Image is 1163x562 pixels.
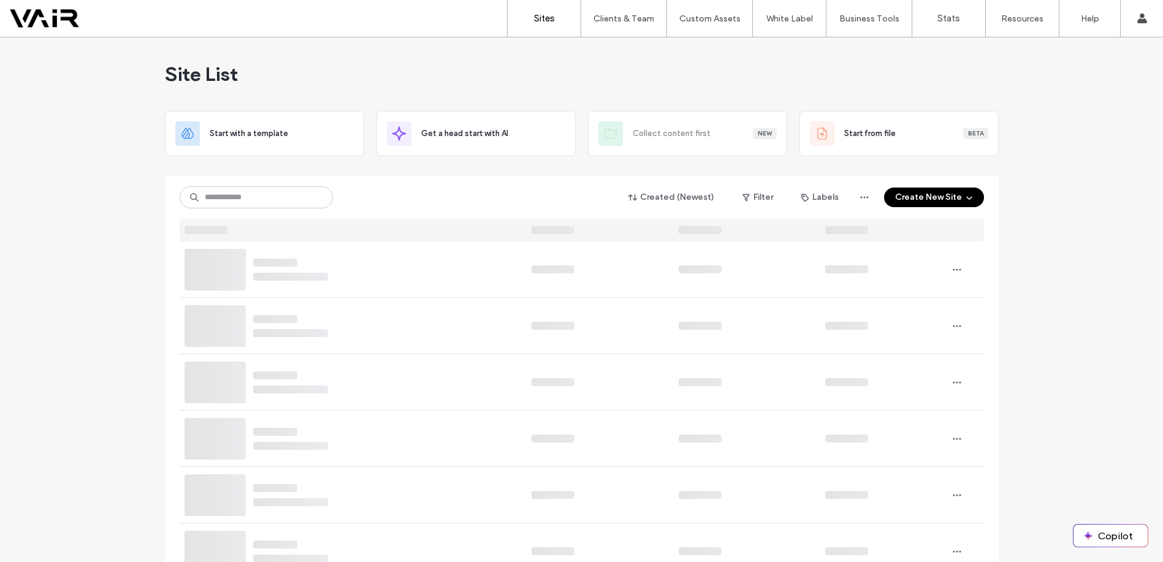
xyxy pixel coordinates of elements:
[633,127,711,140] span: Collect content first
[1001,13,1043,24] label: Resources
[376,111,576,156] div: Get a head start with AI
[165,62,238,86] span: Site List
[210,127,288,140] span: Start with a template
[165,111,364,156] div: Start with a template
[844,127,896,140] span: Start from file
[963,128,988,139] div: Beta
[421,127,508,140] span: Get a head start with AI
[593,13,654,24] label: Clients & Team
[839,13,899,24] label: Business Tools
[534,13,555,24] label: Sites
[766,13,813,24] label: White Label
[618,188,725,207] button: Created (Newest)
[799,111,999,156] div: Start from fileBeta
[937,13,960,24] label: Stats
[730,188,785,207] button: Filter
[790,188,850,207] button: Labels
[1073,525,1148,547] button: Copilot
[679,13,741,24] label: Custom Assets
[753,128,777,139] div: New
[884,188,984,207] button: Create New Site
[588,111,787,156] div: Collect content firstNew
[1081,13,1099,24] label: Help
